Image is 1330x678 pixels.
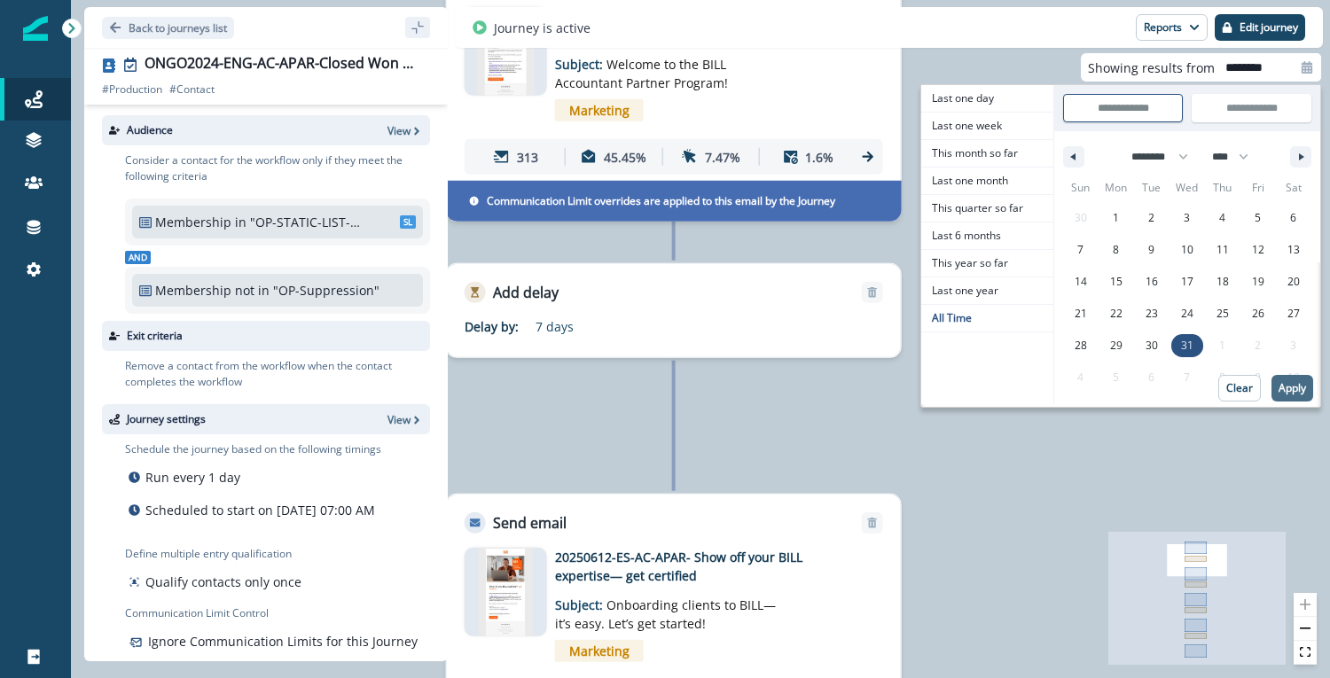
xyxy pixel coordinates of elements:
p: 20250612-ES-AC-APAR- Show off your BILL expertise— get certified [555,548,839,585]
button: View [387,412,423,427]
button: 31 [1170,330,1205,362]
span: 23 [1146,298,1158,330]
p: Journey is active [494,19,591,37]
span: Tue [1134,174,1170,202]
button: 4 [1205,202,1240,234]
p: Remove a contact from the workflow when the contact completes the workflow [125,358,430,390]
p: Communication Limit overrides are applied to this email by the Journey [487,193,835,209]
span: Last one week [921,113,1053,139]
span: Wed [1170,174,1205,202]
button: 19 [1240,266,1276,298]
p: Apply [1279,382,1306,394]
button: Go back [102,17,234,39]
span: SL [400,215,416,229]
span: 12 [1252,234,1264,266]
span: This month so far [921,140,1053,167]
button: 30 [1134,330,1170,362]
span: 3 [1184,202,1190,234]
button: sidebar collapse toggle [405,17,430,38]
span: Last one day [921,85,1053,112]
span: 25 [1217,298,1229,330]
button: 1 [1099,202,1134,234]
p: Audience [127,122,173,138]
span: Last one month [921,168,1053,194]
span: Last 6 months [921,222,1053,249]
p: 7 days [536,317,757,336]
span: 31 [1181,330,1193,362]
button: zoom out [1294,617,1317,641]
button: 13 [1276,234,1311,266]
button: Last one week [921,113,1053,140]
p: 313 [517,147,538,166]
button: 23 [1134,298,1170,330]
button: 27 [1276,298,1311,330]
button: Last one year [921,277,1053,305]
span: Marketing [555,99,644,121]
p: Communication Limit Control [125,605,430,621]
button: Apply [1271,375,1313,401]
span: 20 [1287,266,1300,298]
span: Sat [1276,174,1311,202]
span: 19 [1252,266,1264,298]
button: 29 [1099,330,1134,362]
button: 24 [1170,298,1205,330]
span: Thu [1205,174,1240,202]
button: Clear [1218,375,1261,401]
p: "OP-STATIC-LIST-ONGO2024-ENG-AC-APAR-Closed Won Onboarding" [250,213,370,231]
button: 9 [1134,234,1170,266]
span: Welcome to the BILL Accountant Partner Program! [555,56,728,91]
button: 18 [1205,266,1240,298]
span: 4 [1219,202,1225,234]
p: Membership [155,213,231,231]
button: Reports [1136,14,1208,41]
span: 24 [1181,298,1193,330]
button: All Time [921,305,1053,332]
span: 13 [1287,234,1300,266]
img: email asset unavailable [477,7,535,96]
div: ONGO2024-ENG-AC-APAR-Closed Won Onboarding [145,55,423,74]
button: Last one month [921,168,1053,195]
span: 5 [1255,202,1261,234]
span: 27 [1287,298,1300,330]
button: 12 [1240,234,1276,266]
p: not in [235,281,270,300]
button: This quarter so far [921,195,1053,222]
span: All Time [921,305,1053,331]
p: Edit journey [1240,21,1298,34]
span: Fri [1240,174,1276,202]
p: 1.6% [805,147,833,166]
span: 15 [1110,266,1123,298]
span: 1 [1113,202,1119,234]
span: 9 [1148,234,1154,266]
button: 8 [1099,234,1134,266]
span: 26 [1252,298,1264,330]
button: 21 [1063,298,1099,330]
p: Define multiple entry qualification [125,546,305,562]
p: View [387,412,411,427]
button: 11 [1205,234,1240,266]
p: Scheduled to start on [DATE] 07:00 AM [145,501,375,519]
p: # Contact [169,82,215,97]
p: Subject: [555,44,777,92]
button: 10 [1170,234,1205,266]
button: 6 [1276,202,1311,234]
p: 45.45% [604,147,646,166]
button: 5 [1240,202,1276,234]
span: Sun [1063,174,1099,202]
button: View [387,123,423,138]
button: Edit journey [1215,14,1305,41]
span: 22 [1110,298,1123,330]
img: email asset unavailable [479,548,533,636]
button: This month so far [921,140,1053,168]
span: 16 [1146,266,1158,298]
span: 11 [1217,234,1229,266]
span: This year so far [921,250,1053,277]
button: 17 [1170,266,1205,298]
span: Onboarding clients to BILL—it’s easy. Let’s get started! [555,596,776,632]
button: 28 [1063,330,1099,362]
button: 20 [1276,266,1311,298]
p: Subject: [555,585,777,633]
p: Run every 1 day [145,468,240,487]
p: Delay by: [465,317,536,336]
span: 30 [1146,330,1158,362]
